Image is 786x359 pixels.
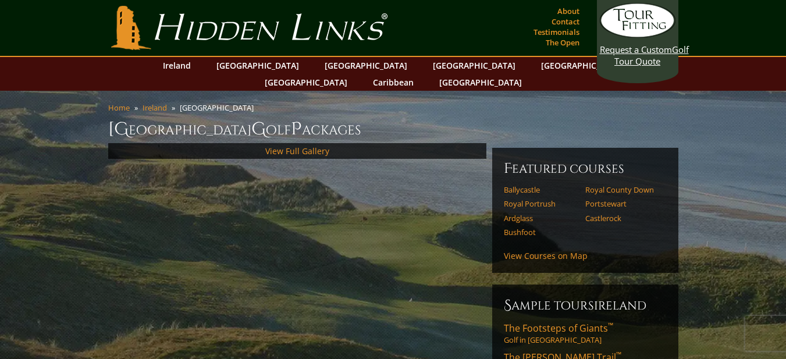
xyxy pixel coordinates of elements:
h6: Featured Courses [504,159,667,178]
a: Ballycastle [504,185,578,194]
a: Royal County Down [585,185,659,194]
a: The Open [543,34,582,51]
a: [GEOGRAPHIC_DATA] [211,57,305,74]
a: Caribbean [367,74,419,91]
a: Portstewart [585,199,659,208]
a: About [554,3,582,19]
a: Bushfoot [504,228,578,237]
span: P [291,118,302,141]
a: Home [108,102,130,113]
a: [GEOGRAPHIC_DATA] [433,74,528,91]
a: [GEOGRAPHIC_DATA] [259,74,353,91]
a: [GEOGRAPHIC_DATA] [535,57,629,74]
a: Castlerock [585,214,659,223]
sup: ™ [608,321,613,330]
a: View Courses on Map [504,250,588,261]
a: Ireland [143,102,167,113]
a: Ireland [157,57,197,74]
span: The Footsteps of Giants [504,322,613,335]
li: [GEOGRAPHIC_DATA] [180,102,258,113]
h1: [GEOGRAPHIC_DATA] olf ackages [108,118,678,141]
span: G [251,118,266,141]
a: Testimonials [531,24,582,40]
a: [GEOGRAPHIC_DATA] [427,57,521,74]
h6: Sample ToursIreland [504,296,667,315]
a: Request a CustomGolf Tour Quote [600,3,675,67]
span: Request a Custom [600,44,672,55]
a: Ardglass [504,214,578,223]
a: View Full Gallery [265,145,329,157]
a: [GEOGRAPHIC_DATA] [319,57,413,74]
a: Royal Portrush [504,199,578,208]
a: Contact [549,13,582,30]
a: The Footsteps of Giants™Golf in [GEOGRAPHIC_DATA] [504,322,667,345]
